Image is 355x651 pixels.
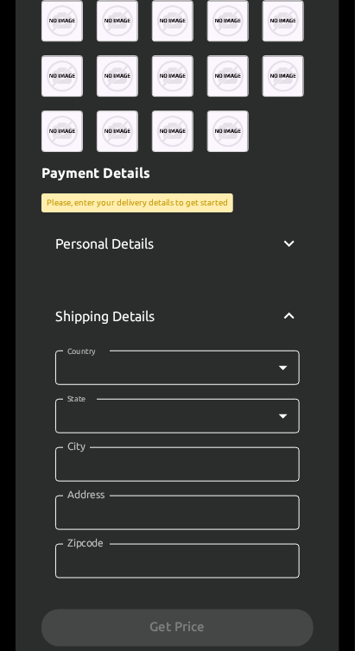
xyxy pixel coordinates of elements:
[55,233,154,254] p: Personal Details
[152,111,193,152] img: uc
[67,488,105,502] label: Address
[207,111,249,152] img: uc
[67,439,86,454] label: City
[41,288,314,344] div: Shipping Details
[47,197,228,209] p: Please, enter your delivery details to get started
[152,55,193,97] img: uc
[97,55,138,97] img: uc
[67,347,96,356] span: Country
[55,306,155,326] p: Shipping Details
[55,399,300,433] div: ​
[55,351,300,385] div: ​
[97,111,138,152] img: uc
[41,223,314,264] div: Personal Details
[41,111,83,152] img: uc
[67,536,104,551] label: Zipcode
[41,55,83,97] img: uc
[207,55,249,97] img: uc
[67,395,86,404] span: State
[41,162,314,183] p: Payment Details
[263,55,304,97] img: uc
